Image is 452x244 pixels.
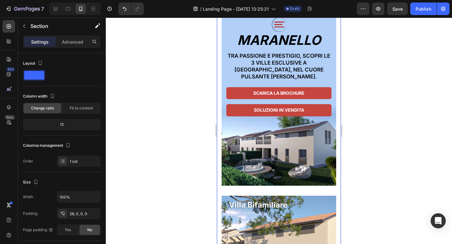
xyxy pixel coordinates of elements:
span: Landing Page - [DATE] 13:25:21 [203,6,269,12]
div: Size [23,178,40,187]
p: SOLUZIONI IN VENDITA [37,90,87,95]
div: Beta [5,115,15,120]
button: <p>SOLUZIONI IN VENDITA</p> [9,87,115,98]
div: Publish [416,6,431,12]
span: Save [392,6,403,12]
div: Column width [23,92,56,101]
span: / [200,6,202,12]
p: Advanced [62,39,83,45]
button: <p>SCARICA LA BROCHURE</p> [9,70,115,82]
p: SCARICA LA BROCHURE [36,73,88,78]
p: Tra passione e prestigio, scopri le 3 ville esclusive a [GEOGRAPHIC_DATA], nel cuore pulsante [PE... [10,35,114,62]
span: Change ratio [31,105,54,111]
input: Auto [57,191,100,203]
div: 1 col [70,159,99,164]
p: Section [30,22,82,30]
div: Columns management [23,141,72,150]
p: Settings [31,39,49,45]
div: 28, 0, 0, 0 [70,211,99,217]
div: Undo/Redo [118,3,144,15]
div: Width [23,194,33,200]
span: No [87,227,92,233]
div: 12 [24,120,100,129]
button: Save [387,3,408,15]
button: Publish [410,3,437,15]
h2: MARANELLO [9,15,115,30]
iframe: Design area [217,18,341,244]
p: 7 [41,5,44,13]
div: Order [23,158,33,164]
div: Layout [23,59,44,68]
h3: Villa Bifamiliare [11,182,113,193]
span: Draft [290,6,299,12]
div: 450 [6,67,15,72]
div: Page padding [23,227,53,233]
span: Yes [65,227,71,233]
span: Fit to content [70,105,93,111]
div: Open Intercom Messenger [431,213,446,228]
div: Padding [23,211,37,216]
button: 7 [3,3,47,15]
